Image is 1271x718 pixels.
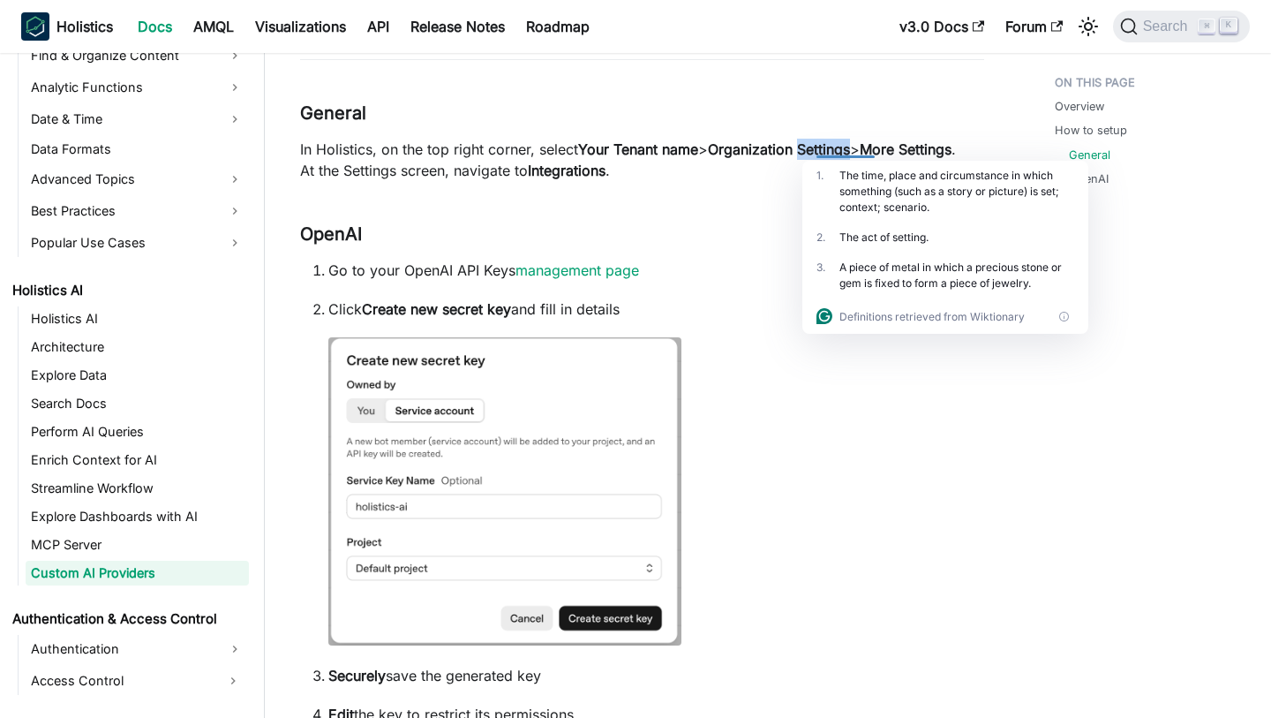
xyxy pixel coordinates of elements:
a: Overview [1055,98,1104,115]
a: Architecture [26,335,249,359]
a: Perform AI Queries [26,419,249,444]
a: HolisticsHolistics [21,12,113,41]
strong: Securely [328,667,386,684]
a: Find & Organize Content [26,42,249,70]
a: General [1069,147,1110,163]
a: API [357,12,400,41]
a: AMQL [183,12,244,41]
a: Popular Use Cases [26,229,249,257]
a: Advanced Topics [26,165,249,193]
a: MCP Server [26,533,249,557]
p: Go to your OpenAI API Keys [328,260,984,281]
strong: Create new secret key [362,300,511,318]
a: Forum [995,12,1073,41]
kbd: ⌘ [1198,19,1215,34]
a: Analytic Functions [26,73,249,102]
a: Custom AI Providers [26,561,249,586]
a: Holistics AI [26,306,249,331]
a: Visualizations [244,12,357,41]
a: Data Formats [26,137,249,162]
h3: General [300,102,984,125]
a: Holistics AI [7,278,249,303]
a: Roadmap [515,12,600,41]
img: Holistics [21,12,49,41]
a: Streamline Workflow [26,476,249,501]
h3: OpenAI [300,223,984,246]
a: Release Notes [400,12,515,41]
a: How to setup [1055,122,1127,139]
b: Holistics [56,16,113,37]
a: OpenAI [1069,170,1109,187]
a: Authentication & Access Control [7,607,249,631]
a: Authentication [26,635,249,663]
a: management page [515,261,639,279]
p: save the generated key [328,665,984,686]
button: Expand sidebar category 'Access Control' [217,667,249,695]
a: Date & Time [26,105,249,133]
a: Access Control [26,667,217,695]
strong: Integrations [528,162,605,179]
kbd: K [1220,18,1237,34]
a: Enrich Context for AI [26,448,249,472]
a: v3.0 Docs [889,12,995,41]
a: Docs [127,12,183,41]
a: Explore Dashboards with AI [26,504,249,529]
p: Click and fill in details [328,299,984,320]
a: Best Practices [26,197,249,225]
a: Explore Data [26,363,249,388]
a: Search Docs [26,391,249,416]
span: Search [1138,19,1199,34]
strong: Your Tenant name [578,140,698,158]
strong: More Settings [860,140,951,158]
p: In Holistics, on the top right corner, select > > . At the Settings screen, navigate to . [300,139,984,181]
strong: Organization Settings [708,140,850,158]
button: Search (Command+K) [1113,11,1250,42]
img: ai-openai-new-key [328,337,681,646]
button: Switch between dark and light mode (currently light mode) [1074,12,1102,41]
